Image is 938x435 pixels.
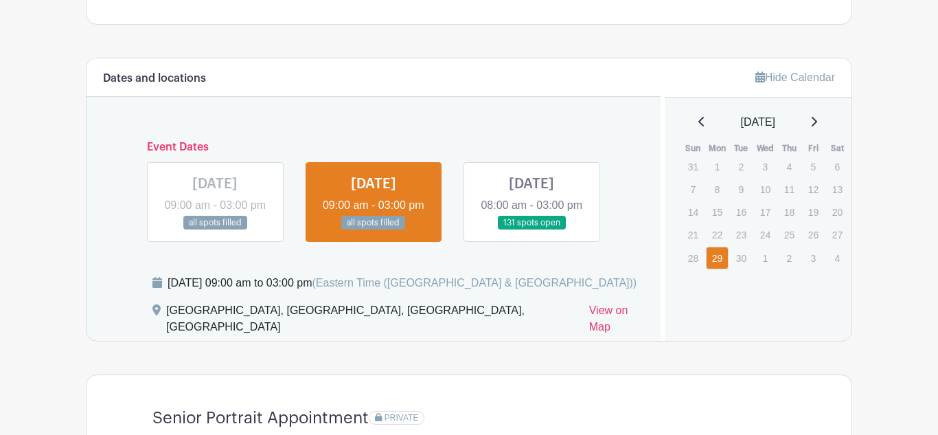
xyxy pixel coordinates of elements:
[753,142,777,155] th: Wed
[730,224,753,245] p: 23
[682,201,705,223] p: 14
[166,302,578,341] div: [GEOGRAPHIC_DATA], [GEOGRAPHIC_DATA], [GEOGRAPHIC_DATA], [GEOGRAPHIC_DATA]
[778,247,801,269] p: 2
[826,247,849,269] p: 4
[801,142,825,155] th: Fri
[682,247,705,269] p: 28
[730,247,753,269] p: 30
[754,201,777,223] p: 17
[682,179,705,200] p: 7
[778,224,801,245] p: 25
[706,179,729,200] p: 8
[705,142,729,155] th: Mon
[706,201,729,223] p: 15
[730,201,753,223] p: 16
[754,224,777,245] p: 24
[681,142,705,155] th: Sun
[385,413,419,423] span: PRIVATE
[729,142,753,155] th: Tue
[754,156,777,177] p: 3
[730,179,753,200] p: 9
[589,302,644,341] a: View on Map
[706,224,729,245] p: 22
[706,156,729,177] p: 1
[826,156,849,177] p: 6
[802,179,825,200] p: 12
[682,224,705,245] p: 21
[825,142,849,155] th: Sat
[730,156,753,177] p: 2
[103,72,206,85] h6: Dates and locations
[802,201,825,223] p: 19
[152,408,369,428] h4: Senior Portrait Appointment
[741,114,775,131] span: [DATE]
[682,156,705,177] p: 31
[755,71,835,83] a: Hide Calendar
[754,247,777,269] p: 1
[706,247,729,269] a: 29
[777,142,801,155] th: Thu
[802,224,825,245] p: 26
[826,179,849,200] p: 13
[168,275,637,291] div: [DATE] 09:00 am to 03:00 pm
[778,201,801,223] p: 18
[802,247,825,269] p: 3
[826,224,849,245] p: 27
[754,179,777,200] p: 10
[826,201,849,223] p: 20
[312,277,637,289] span: (Eastern Time ([GEOGRAPHIC_DATA] & [GEOGRAPHIC_DATA]))
[778,179,801,200] p: 11
[802,156,825,177] p: 5
[136,141,611,154] h6: Event Dates
[778,156,801,177] p: 4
